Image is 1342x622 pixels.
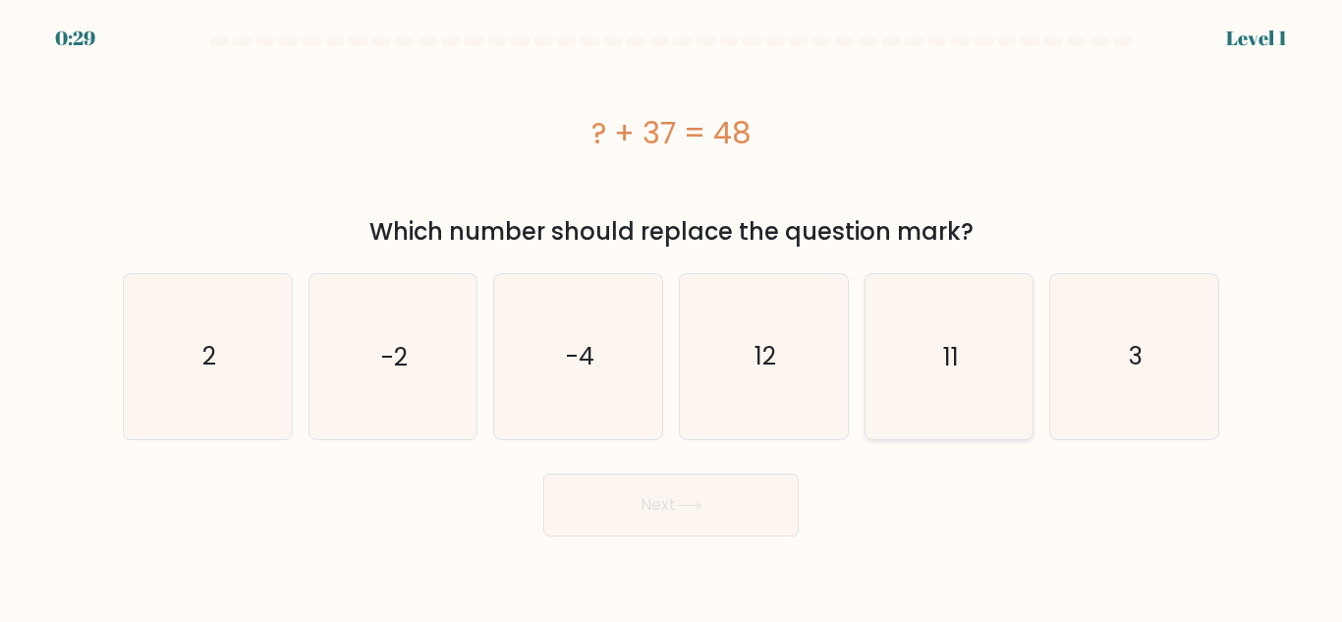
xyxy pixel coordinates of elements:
button: Next [543,474,799,537]
div: Which number should replace the question mark? [135,214,1207,250]
text: 11 [943,339,959,373]
div: Level 1 [1226,24,1287,53]
text: 2 [202,339,216,373]
text: -4 [566,339,594,373]
text: -2 [381,339,408,373]
div: ? + 37 = 48 [123,111,1219,155]
text: 12 [755,339,776,373]
div: 0:29 [55,24,95,53]
text: 3 [1129,339,1143,373]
